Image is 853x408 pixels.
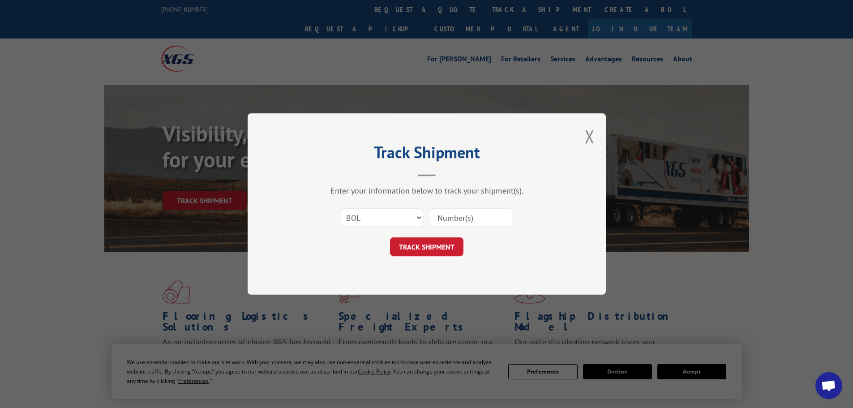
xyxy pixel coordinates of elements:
button: TRACK SHIPMENT [390,237,463,256]
input: Number(s) [430,208,512,227]
div: Enter your information below to track your shipment(s). [292,185,561,196]
h2: Track Shipment [292,146,561,163]
button: Close modal [585,125,595,148]
div: Open chat [815,372,842,399]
